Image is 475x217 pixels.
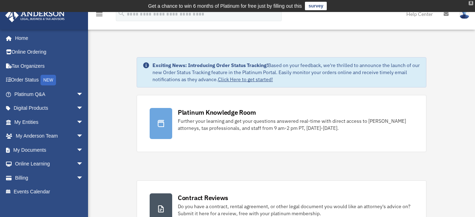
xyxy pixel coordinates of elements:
a: My Anderson Teamarrow_drop_down [5,129,94,143]
a: My Documentsarrow_drop_down [5,143,94,157]
span: arrow_drop_down [76,171,90,185]
div: Contract Reviews [178,193,228,202]
i: search [118,10,125,17]
div: Do you have a contract, rental agreement, or other legal document you would like an attorney's ad... [178,203,413,217]
a: Platinum Knowledge Room Further your learning and get your questions answered real-time with dire... [137,95,426,152]
a: Billingarrow_drop_down [5,171,94,185]
a: My Entitiesarrow_drop_down [5,115,94,129]
a: Digital Productsarrow_drop_down [5,101,94,115]
span: arrow_drop_down [76,143,90,157]
a: survey [305,2,327,10]
a: menu [95,12,104,18]
span: arrow_drop_down [76,157,90,171]
span: arrow_drop_down [76,101,90,116]
a: Home [5,31,90,45]
div: NEW [40,75,56,85]
div: close [469,1,473,5]
img: Anderson Advisors Platinum Portal [3,8,67,22]
img: User Pic [459,9,470,19]
div: Platinum Knowledge Room [178,108,256,117]
div: Further your learning and get your questions answered real-time with direct access to [PERSON_NAM... [178,117,413,132]
a: Tax Organizers [5,59,94,73]
a: Order StatusNEW [5,73,94,88]
a: Click Here to get started! [218,76,273,83]
a: Platinum Q&Aarrow_drop_down [5,87,94,101]
span: arrow_drop_down [76,129,90,144]
i: menu [95,10,104,18]
div: Based on your feedback, we're thrilled to announce the launch of our new Order Status Tracking fe... [152,62,420,83]
a: Events Calendar [5,185,94,199]
a: Online Learningarrow_drop_down [5,157,94,171]
span: arrow_drop_down [76,87,90,102]
span: arrow_drop_down [76,115,90,129]
div: Get a chance to win 6 months of Platinum for free just by filling out this [148,2,302,10]
strong: Exciting News: Introducing Order Status Tracking! [152,62,268,68]
a: Online Ordering [5,45,94,59]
